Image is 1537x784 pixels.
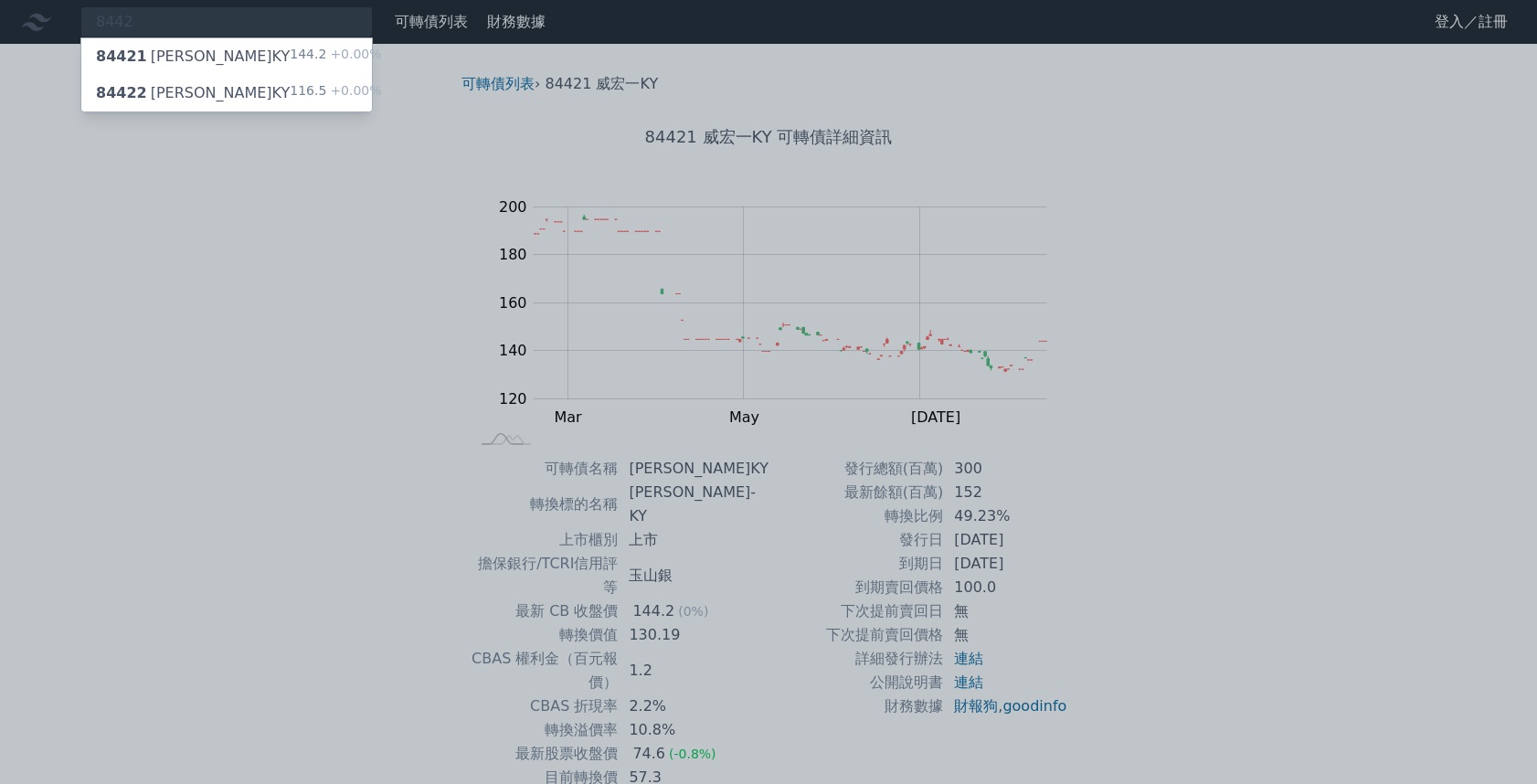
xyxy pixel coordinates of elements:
[96,84,147,101] span: 84422
[96,48,147,65] span: 84421
[326,47,381,61] span: +0.00%
[96,82,290,104] div: [PERSON_NAME]KY
[326,83,381,98] span: +0.00%
[81,75,372,111] a: 84422[PERSON_NAME]KY 116.5+0.00%
[81,38,372,75] a: 84421[PERSON_NAME]KY 144.2+0.00%
[96,46,290,68] div: [PERSON_NAME]KY
[290,82,381,104] div: 116.5
[290,46,381,68] div: 144.2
